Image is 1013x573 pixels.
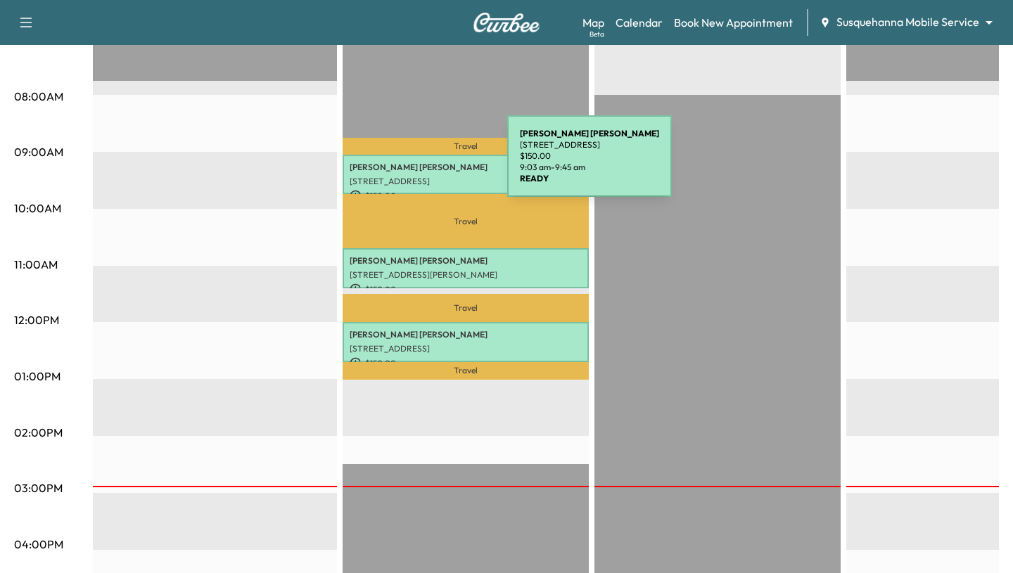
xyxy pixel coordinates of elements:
span: Susquehanna Mobile Service [836,14,979,30]
p: $ 150.00 [350,190,582,202]
p: [STREET_ADDRESS] [350,343,582,354]
img: Curbee Logo [473,13,540,32]
p: $ 150.00 [350,283,582,296]
p: 9:03 am - 9:45 am [520,162,659,173]
a: Book New Appointment [674,14,793,31]
p: [STREET_ADDRESS] [350,176,582,187]
p: 11:00AM [14,256,58,273]
p: Travel [343,138,589,155]
b: READY [520,173,549,184]
p: Travel [343,194,589,248]
p: 01:00PM [14,368,60,385]
p: 02:00PM [14,424,63,441]
p: 09:00AM [14,143,63,160]
p: 10:00AM [14,200,61,217]
p: [PERSON_NAME] [PERSON_NAME] [350,255,582,266]
p: 08:00AM [14,88,63,105]
p: Travel [343,294,589,322]
p: [PERSON_NAME] [PERSON_NAME] [350,162,582,173]
a: MapBeta [582,14,604,31]
p: $ 150.00 [350,357,582,370]
p: 04:00PM [14,536,63,553]
div: Beta [590,29,604,39]
p: [STREET_ADDRESS] [520,139,659,150]
p: $ 150.00 [520,150,659,162]
b: [PERSON_NAME] [PERSON_NAME] [520,128,659,139]
a: Calendar [616,14,663,31]
p: 03:00PM [14,479,63,496]
p: 12:00PM [14,311,59,328]
p: [PERSON_NAME] [PERSON_NAME] [350,329,582,340]
p: Travel [343,362,589,380]
p: [STREET_ADDRESS][PERSON_NAME] [350,269,582,281]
